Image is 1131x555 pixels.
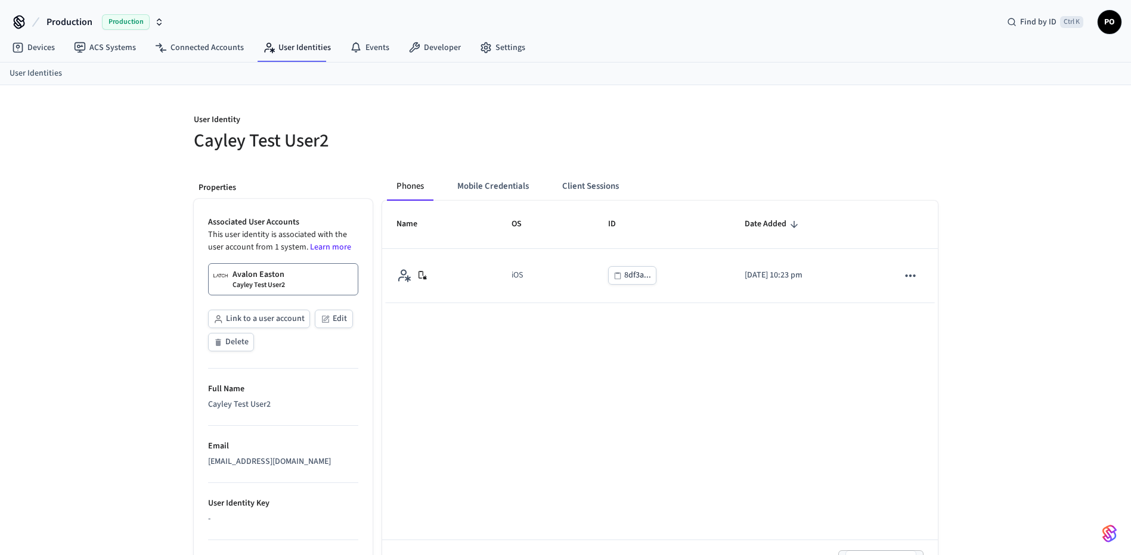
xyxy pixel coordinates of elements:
button: Phones [387,172,433,201]
a: Settings [470,37,535,58]
a: User Identities [10,67,62,80]
p: Full Name [208,383,358,395]
span: OS [512,215,537,233]
a: Devices [2,37,64,58]
p: Avalon Easton [233,269,284,280]
p: User Identity [194,114,559,129]
a: Learn more [310,241,351,253]
span: Production [47,15,92,29]
p: Associated User Accounts [208,216,358,229]
p: Email [208,440,358,453]
img: Latch Building Logo [213,269,228,283]
span: PO [1099,11,1120,33]
a: Avalon EastonCayley Test User2 [208,263,358,295]
div: Cayley Test User2 [208,398,358,411]
a: Connected Accounts [145,37,253,58]
span: Date Added [745,215,802,233]
p: Cayley Test User2 [233,280,285,290]
a: ACS Systems [64,37,145,58]
img: SeamLogoGradient.69752ec5.svg [1102,524,1117,543]
div: - [208,513,358,525]
h5: Cayley Test User2 [194,129,559,153]
button: Edit [315,310,353,328]
p: Properties [199,182,368,194]
button: Link to a user account [208,310,310,328]
table: sticky table [382,201,938,303]
button: Mobile Credentials [448,172,538,201]
p: User Identity Key [208,497,358,510]
button: Delete [208,333,254,351]
div: 8df3a... [624,268,651,283]
div: Find by IDCtrl K [997,11,1093,33]
span: Find by ID [1020,16,1056,28]
span: Ctrl K [1060,16,1083,28]
p: This user identity is associated with the user account from 1 system. [208,229,358,254]
a: Events [340,37,399,58]
div: iOS [512,269,523,282]
a: Developer [399,37,470,58]
span: Name [396,215,433,233]
span: ID [608,215,631,233]
span: Production [102,14,150,30]
div: [EMAIL_ADDRESS][DOMAIN_NAME] [208,456,358,468]
button: PO [1098,10,1121,34]
p: [DATE] 10:23 pm [745,269,870,282]
button: Client Sessions [553,172,628,201]
button: 8df3a... [608,266,656,285]
a: User Identities [253,37,340,58]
